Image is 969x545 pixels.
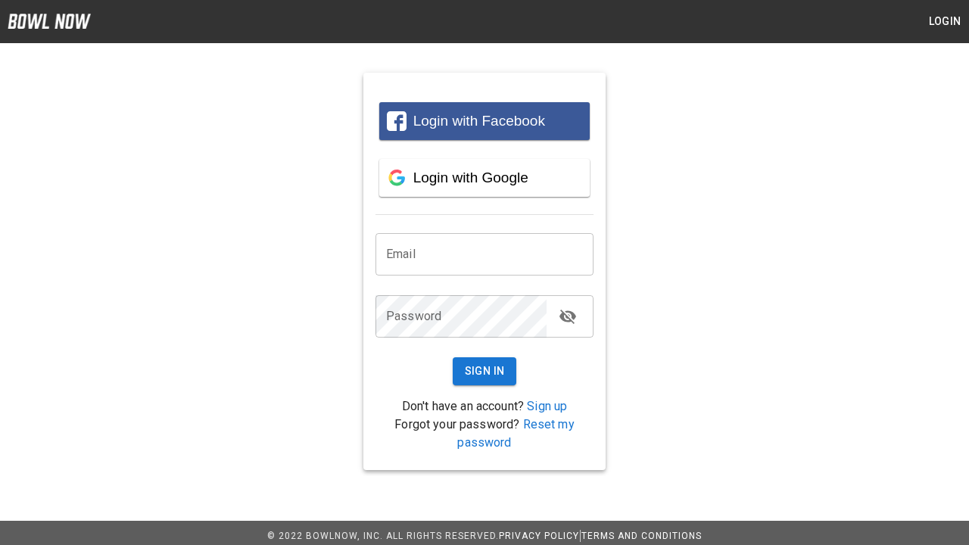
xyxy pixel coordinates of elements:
[921,8,969,36] button: Login
[457,417,574,450] a: Reset my password
[553,301,583,332] button: toggle password visibility
[267,531,499,541] span: © 2022 BowlNow, Inc. All Rights Reserved.
[379,102,590,140] button: Login with Facebook
[413,113,545,129] span: Login with Facebook
[375,397,594,416] p: Don't have an account?
[499,531,579,541] a: Privacy Policy
[375,416,594,452] p: Forgot your password?
[581,531,702,541] a: Terms and Conditions
[8,14,91,29] img: logo
[527,399,567,413] a: Sign up
[379,159,590,197] button: Login with Google
[413,170,528,185] span: Login with Google
[453,357,517,385] button: Sign In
